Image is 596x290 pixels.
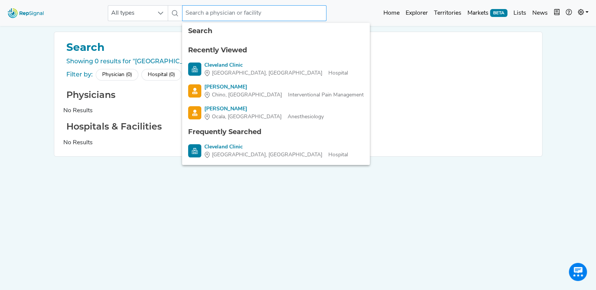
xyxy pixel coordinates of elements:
[188,63,201,76] img: Hospital Search Icon
[63,106,533,115] div: No Results
[510,6,529,21] a: Lists
[66,70,93,79] div: Filter by:
[182,80,370,102] li: Marc Lynch
[188,143,364,159] a: Cleveland Clinic[GEOGRAPHIC_DATA], [GEOGRAPHIC_DATA]Hospital
[529,6,551,21] a: News
[212,69,322,77] span: [GEOGRAPHIC_DATA], [GEOGRAPHIC_DATA]
[188,127,364,137] div: Frequently Searched
[204,113,324,121] div: Anesthesiology
[182,140,370,162] li: Cleveland Clinic
[490,9,507,17] span: BETA
[212,113,282,121] span: Ocala, [GEOGRAPHIC_DATA]
[204,61,348,69] div: Cleveland Clinic
[431,6,464,21] a: Territories
[188,84,201,98] img: Physician Search Icon
[182,5,326,21] input: Search a physician or facility
[63,57,533,66] div: Showing 0 results for "[GEOGRAPHIC_DATA]"
[204,91,364,99] div: Interventional Pain Management
[63,121,533,132] h2: Hospitals & Facilities
[96,69,138,81] div: Physician (0)
[188,27,212,35] span: Search
[188,144,201,157] img: Hospital Search Icon
[188,106,201,119] img: Physician Search Icon
[188,105,364,121] a: [PERSON_NAME]Ocala, [GEOGRAPHIC_DATA]Anesthesiology
[551,6,563,21] button: Intel Book
[63,90,533,101] h2: Physicians
[182,58,370,80] li: Cleveland Clinic
[188,83,364,99] a: [PERSON_NAME]Chino, [GEOGRAPHIC_DATA]Interventional Pain Management
[212,91,282,99] span: Chino, [GEOGRAPHIC_DATA]
[464,6,510,21] a: MarketsBETA
[108,6,153,21] span: All types
[204,151,348,159] div: Hospital
[204,83,364,91] div: [PERSON_NAME]
[403,6,431,21] a: Explorer
[204,69,348,77] div: Hospital
[188,45,364,55] div: Recently Viewed
[204,143,348,151] div: Cleveland Clinic
[182,102,370,124] li: Stephen Pyles
[212,151,322,159] span: [GEOGRAPHIC_DATA], [GEOGRAPHIC_DATA]
[63,41,533,54] h1: Search
[188,61,364,77] a: Cleveland Clinic[GEOGRAPHIC_DATA], [GEOGRAPHIC_DATA]Hospital
[63,138,533,147] div: No Results
[141,69,181,81] div: Hospital (0)
[204,105,324,113] div: [PERSON_NAME]
[380,6,403,21] a: Home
